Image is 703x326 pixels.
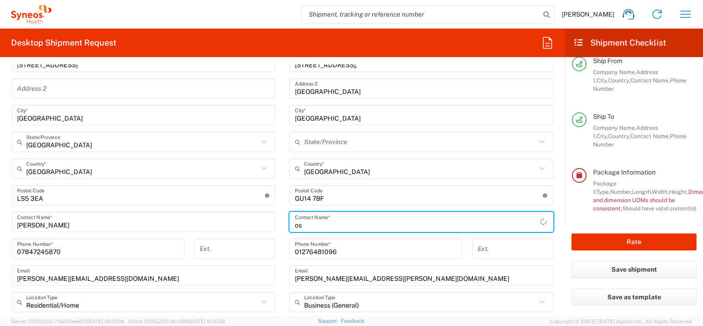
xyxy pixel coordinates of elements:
[593,69,636,76] span: Company Name,
[632,188,652,195] span: Length,
[593,113,614,120] span: Ship To
[597,77,608,84] span: City,
[573,37,666,48] h2: Shipment Checklist
[593,57,622,64] span: Ship From
[341,318,364,324] a: Feedback
[622,205,697,212] span: Should have valid content(s)
[630,77,670,84] span: Contact Name,
[608,133,630,140] span: Country,
[610,188,632,195] span: Number,
[318,318,341,324] a: Support
[571,261,697,278] button: Save shipment
[550,317,692,326] span: Copyright © [DATE]-[DATE] Agistix Inc., All Rights Reserved
[571,289,697,306] button: Save as template
[608,77,630,84] span: Country,
[302,6,540,23] input: Shipment, tracking or reference number
[11,319,124,324] span: Server: 2025.20.0-710e05ee653
[593,124,636,131] span: Company Name,
[669,188,688,195] span: Height,
[128,319,225,324] span: Client: 2025.20.0-8b113f4
[11,37,116,48] h2: Desktop Shipment Request
[596,188,610,195] span: Type,
[630,133,670,140] span: Contact Name,
[571,233,697,250] button: Rate
[593,169,656,176] span: Package Information
[652,188,669,195] span: Width,
[562,10,614,18] span: [PERSON_NAME]
[597,133,608,140] span: City,
[593,180,617,195] span: Package 1:
[87,319,124,324] span: [DATE] 09:51:04
[189,319,225,324] span: [DATE] 10:16:38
